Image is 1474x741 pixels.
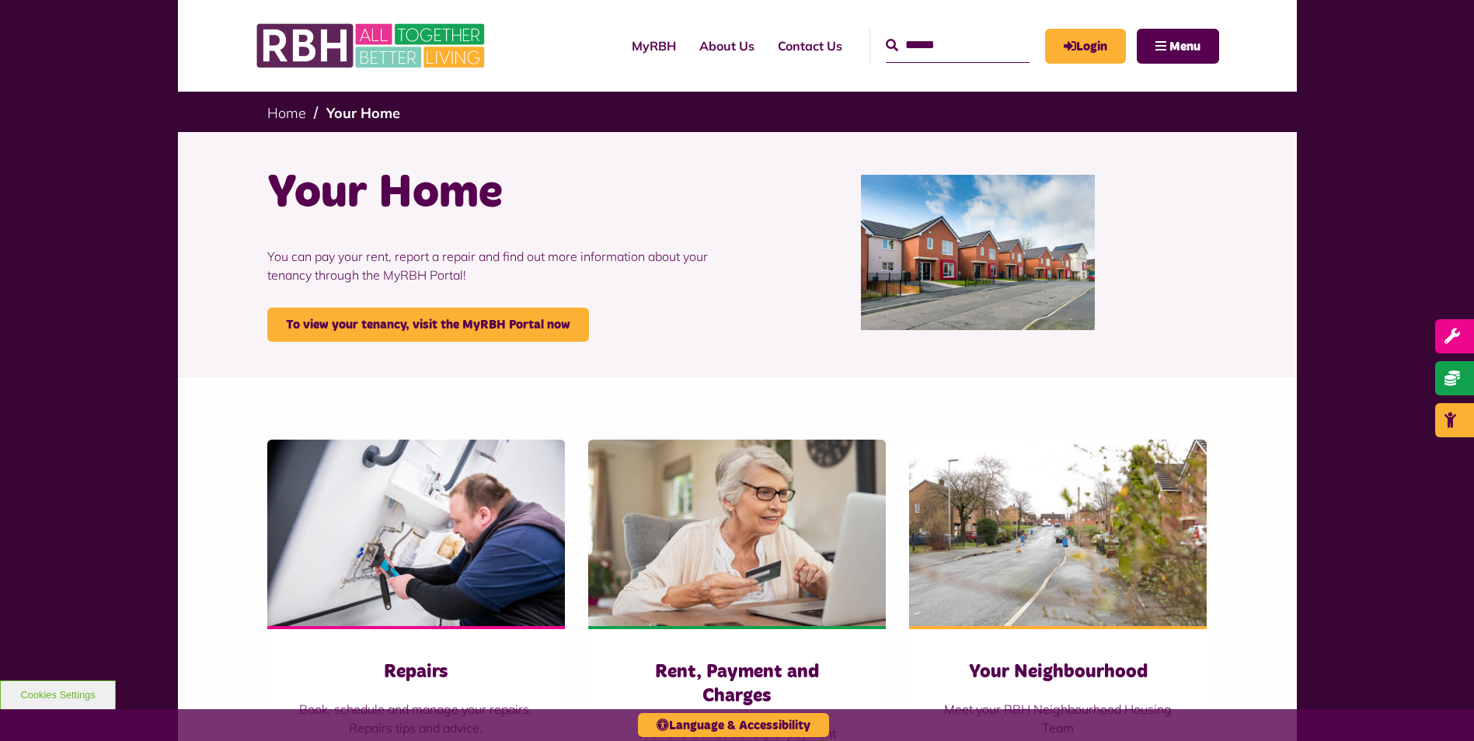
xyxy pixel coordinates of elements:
[909,440,1207,626] img: SAZMEDIA RBH 22FEB24 79
[861,175,1095,330] img: Curzon Road
[267,440,565,626] img: RBH(257)
[619,660,855,708] h3: Rent, Payment and Charges
[688,25,766,67] a: About Us
[298,700,534,737] p: Book, schedule and manage your repairs. Repairs tips and advice.
[256,16,489,76] img: RBH
[267,104,306,122] a: Home
[1137,29,1219,64] button: Navigation
[588,440,886,626] img: Old Woman Paying Bills Online J745CDU
[620,25,688,67] a: MyRBH
[1169,40,1200,53] span: Menu
[267,163,726,224] h1: Your Home
[326,104,400,122] a: Your Home
[1404,671,1474,741] iframe: Netcall Web Assistant for live chat
[1045,29,1126,64] a: MyRBH
[267,224,726,308] p: You can pay your rent, report a repair and find out more information about your tenancy through t...
[766,25,854,67] a: Contact Us
[638,713,829,737] button: Language & Accessibility
[940,660,1176,684] h3: Your Neighbourhood
[940,700,1176,737] p: Meet your RBH Neighbourhood Housing Team
[267,308,589,342] a: To view your tenancy, visit the MyRBH Portal now
[298,660,534,684] h3: Repairs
